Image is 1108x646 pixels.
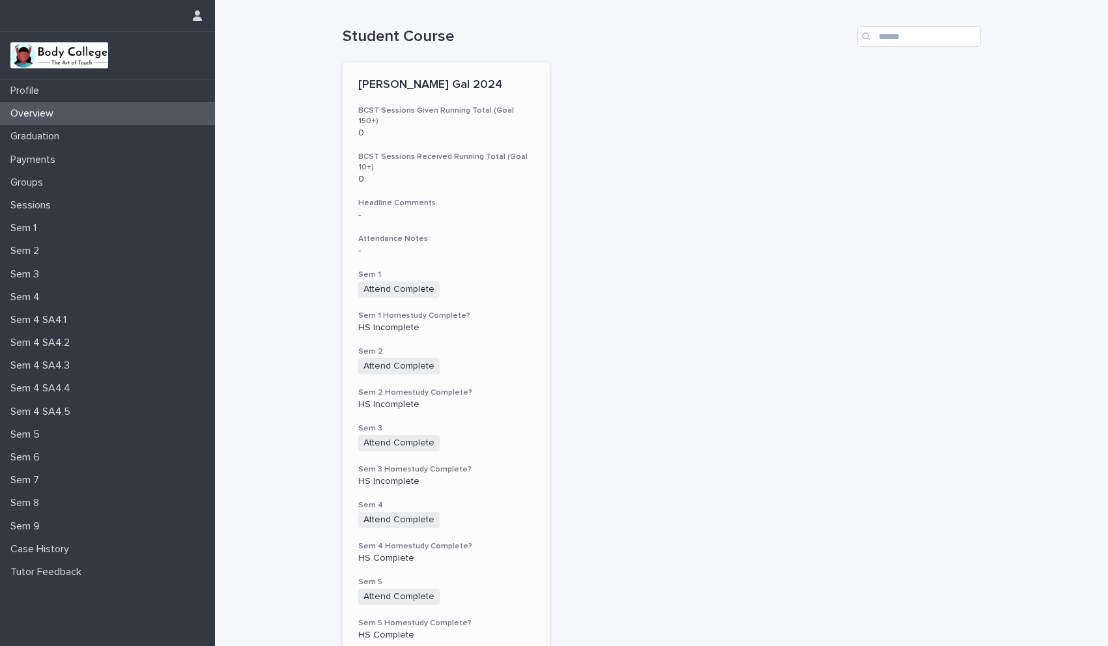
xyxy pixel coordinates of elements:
[358,476,535,487] p: HS Incomplete
[358,128,535,139] p: 0
[358,589,440,605] span: Attend Complete
[358,234,535,244] h3: Attendance Notes
[5,543,79,555] p: Case History
[5,291,50,303] p: Sem 4
[358,311,535,321] h3: Sem 1 Homestudy Complete?
[5,85,50,97] p: Profile
[5,406,81,418] p: Sem 4 SA4.5
[358,174,535,185] p: 0
[5,520,50,533] p: Sem 9
[5,337,80,349] p: Sem 4 SA4.2
[857,26,981,47] input: Search
[358,210,535,221] div: -
[5,222,47,234] p: Sem 1
[358,618,535,628] h3: Sem 5 Homestudy Complete?
[358,246,535,257] div: -
[358,281,440,298] span: Attend Complete
[5,154,66,166] p: Payments
[5,382,81,395] p: Sem 4 SA4.4
[5,245,50,257] p: Sem 2
[5,566,92,578] p: Tutor Feedback
[5,497,50,509] p: Sem 8
[358,553,535,564] p: HS Complete
[5,107,64,120] p: Overview
[5,428,50,441] p: Sem 5
[358,577,535,587] h3: Sem 5
[358,541,535,552] h3: Sem 4 Homestudy Complete?
[358,270,535,280] h3: Sem 1
[5,199,61,212] p: Sessions
[358,78,535,92] p: [PERSON_NAME] Gal 2024
[358,500,535,511] h3: Sem 4
[5,474,50,486] p: Sem 7
[5,314,77,326] p: Sem 4 SA4.1
[358,435,440,451] span: Attend Complete
[358,105,535,126] h3: BCST Sessions Given Running Total (Goal 150+)
[358,322,535,333] p: HS Incomplete
[358,630,535,641] p: HS Complete
[358,387,535,398] h3: Sem 2 Homestudy Complete?
[5,130,70,143] p: Graduation
[358,512,440,528] span: Attend Complete
[358,358,440,374] span: Attend Complete
[358,423,535,434] h3: Sem 3
[358,399,535,410] p: HS Incomplete
[343,27,852,46] h1: Student Course
[5,176,53,189] p: Groups
[5,451,50,464] p: Sem 6
[5,268,50,281] p: Sem 3
[5,359,80,372] p: Sem 4 SA4.3
[358,198,535,208] h3: Headline Comments
[10,42,108,68] img: xvtzy2PTuGgGH0xbwGb2
[358,346,535,357] h3: Sem 2
[358,464,535,475] h3: Sem 3 Homestudy Complete?
[358,152,535,173] h3: BCST Sessions Received Running Total (Goal 10+)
